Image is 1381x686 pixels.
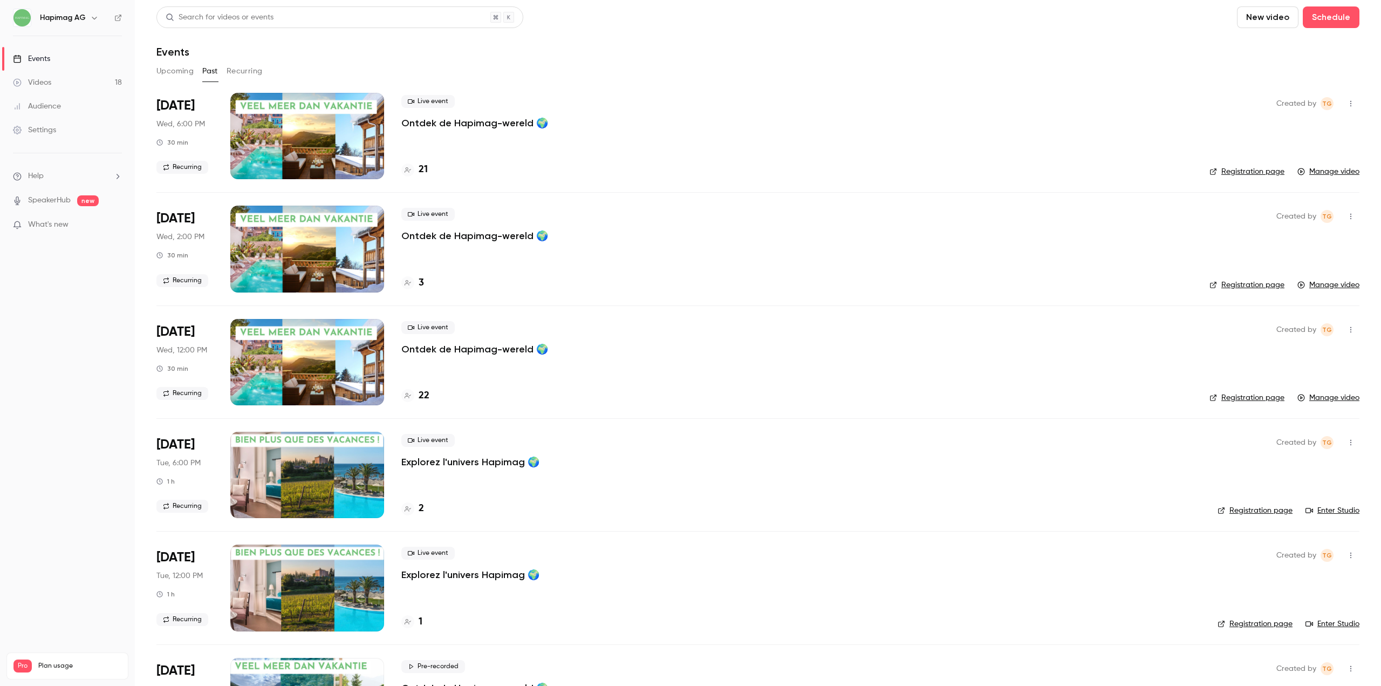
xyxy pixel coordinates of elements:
[156,93,213,179] div: Sep 3 Wed, 6:00 PM (Europe/Zurich)
[13,125,56,135] div: Settings
[38,662,121,670] span: Plan usage
[1209,392,1284,403] a: Registration page
[156,119,205,130] span: Wed, 6:00 PM
[13,9,31,26] img: Hapimag AG
[1322,323,1332,336] span: TG
[156,210,195,227] span: [DATE]
[1321,549,1334,562] span: Tiziana Gallizia
[156,570,203,581] span: Tue, 12:00 PM
[156,206,213,292] div: Sep 3 Wed, 2:00 PM (Europe/Zurich)
[156,274,208,287] span: Recurring
[1297,166,1359,177] a: Manage video
[156,387,208,400] span: Recurring
[1218,505,1293,516] a: Registration page
[40,12,86,23] h6: Hapimag AG
[156,232,204,242] span: Wed, 2:00 PM
[13,77,51,88] div: Videos
[1305,619,1359,629] a: Enter Studio
[156,458,201,468] span: Tue, 6:00 PM
[13,660,32,673] span: Pro
[1237,6,1298,28] button: New video
[1305,505,1359,516] a: Enter Studio
[156,45,189,58] h1: Events
[401,162,428,177] a: 21
[156,500,208,513] span: Recurring
[1322,436,1332,449] span: TG
[1322,662,1332,675] span: TG
[401,456,539,468] a: Explorez l'univers Hapimag 🌍
[166,12,274,23] div: Search for videos or events
[419,501,424,516] h4: 2
[156,545,213,631] div: Aug 26 Tue, 12:00 PM (Europe/Zurich)
[227,63,263,80] button: Recurring
[1276,436,1316,449] span: Created by
[1321,210,1334,223] span: Tiziana Gallizia
[156,477,175,486] div: 1 h
[28,219,69,230] span: What's new
[401,276,424,290] a: 3
[156,138,188,147] div: 30 min
[1209,280,1284,290] a: Registration page
[401,615,422,629] a: 1
[13,53,50,64] div: Events
[1303,6,1359,28] button: Schedule
[1297,280,1359,290] a: Manage video
[1276,97,1316,110] span: Created by
[401,660,465,673] span: Pre-recorded
[1276,210,1316,223] span: Created by
[401,208,455,221] span: Live event
[401,389,429,403] a: 22
[156,251,188,260] div: 30 min
[1209,166,1284,177] a: Registration page
[419,162,428,177] h4: 21
[156,63,194,80] button: Upcoming
[77,195,99,206] span: new
[28,171,44,182] span: Help
[156,97,195,114] span: [DATE]
[1321,323,1334,336] span: Tiziana Gallizia
[419,615,422,629] h4: 1
[1276,662,1316,675] span: Created by
[156,364,188,373] div: 30 min
[401,568,539,581] a: Explorez l'univers Hapimag 🌍
[1322,97,1332,110] span: TG
[1276,549,1316,562] span: Created by
[156,613,208,626] span: Recurring
[401,229,548,242] a: Ontdek de Hapimag-wereld 🌍
[419,389,429,403] h4: 22
[1218,619,1293,629] a: Registration page
[419,276,424,290] h4: 3
[156,662,195,680] span: [DATE]
[1297,392,1359,403] a: Manage video
[1322,549,1332,562] span: TG
[401,321,455,334] span: Live event
[156,319,213,405] div: Sep 3 Wed, 12:00 PM (Europe/Zurich)
[401,501,424,516] a: 2
[156,436,195,453] span: [DATE]
[156,590,175,599] div: 1 h
[1321,97,1334,110] span: Tiziana Gallizia
[1276,323,1316,336] span: Created by
[1321,436,1334,449] span: Tiziana Gallizia
[13,171,122,182] li: help-dropdown-opener
[156,161,208,174] span: Recurring
[401,343,548,356] a: Ontdek de Hapimag-wereld 🌍
[156,345,207,356] span: Wed, 12:00 PM
[156,549,195,566] span: [DATE]
[401,95,455,108] span: Live event
[1322,210,1332,223] span: TG
[401,547,455,560] span: Live event
[13,101,61,112] div: Audience
[401,117,548,130] a: Ontdek de Hapimag-wereld 🌍
[401,434,455,447] span: Live event
[156,323,195,341] span: [DATE]
[28,195,71,206] a: SpeakerHub
[202,63,218,80] button: Past
[156,432,213,518] div: Aug 26 Tue, 6:00 PM (Europe/Zurich)
[1321,662,1334,675] span: Tiziana Gallizia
